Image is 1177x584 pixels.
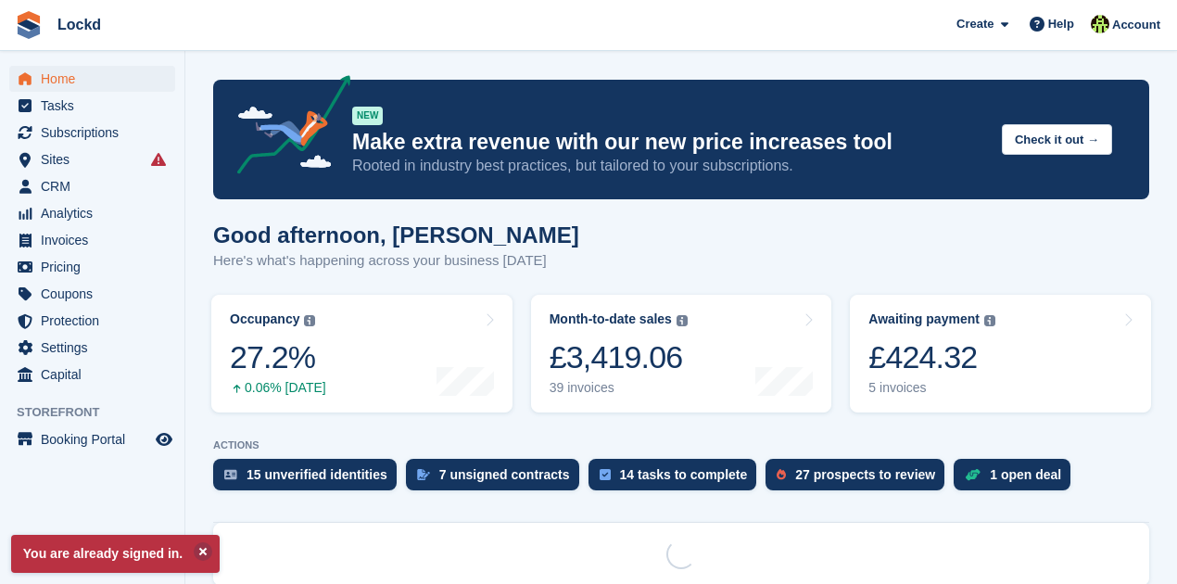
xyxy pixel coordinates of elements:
[439,467,570,482] div: 7 unsigned contracts
[41,335,152,361] span: Settings
[620,467,748,482] div: 14 tasks to complete
[213,439,1149,451] p: ACTIONS
[9,66,175,92] a: menu
[531,295,832,413] a: Month-to-date sales £3,419.06 39 invoices
[9,173,175,199] a: menu
[868,338,995,376] div: £424.32
[1002,124,1112,155] button: Check it out →
[230,338,326,376] div: 27.2%
[352,156,987,176] p: Rooted in industry best practices, but tailored to your subscriptions.
[41,281,152,307] span: Coupons
[41,66,152,92] span: Home
[221,75,351,181] img: price-adjustments-announcement-icon-8257ccfd72463d97f412b2fc003d46551f7dbcb40ab6d574587a9cd5c0d94...
[550,338,688,376] div: £3,419.06
[868,311,980,327] div: Awaiting payment
[9,308,175,334] a: menu
[41,93,152,119] span: Tasks
[1048,15,1074,33] span: Help
[588,459,766,500] a: 14 tasks to complete
[766,459,954,500] a: 27 prospects to review
[9,362,175,387] a: menu
[9,227,175,253] a: menu
[954,459,1080,500] a: 1 open deal
[41,146,152,172] span: Sites
[41,200,152,226] span: Analytics
[11,535,220,573] p: You are already signed in.
[213,222,579,248] h1: Good afternoon, [PERSON_NAME]
[230,380,326,396] div: 0.06% [DATE]
[984,315,995,326] img: icon-info-grey-7440780725fd019a000dd9b08b2336e03edf1995a4989e88bcd33f0948082b44.svg
[211,295,513,413] a: Occupancy 27.2% 0.06% [DATE]
[868,380,995,396] div: 5 invoices
[41,426,152,452] span: Booking Portal
[550,380,688,396] div: 39 invoices
[9,120,175,146] a: menu
[1112,16,1160,34] span: Account
[352,107,383,125] div: NEW
[41,173,152,199] span: CRM
[406,459,588,500] a: 7 unsigned contracts
[850,295,1151,413] a: Awaiting payment £424.32 5 invoices
[41,227,152,253] span: Invoices
[990,467,1061,482] div: 1 open deal
[9,200,175,226] a: menu
[352,129,987,156] p: Make extra revenue with our new price increases tool
[9,281,175,307] a: menu
[777,469,786,480] img: prospect-51fa495bee0391a8d652442698ab0144808aea92771e9ea1ae160a38d050c398.svg
[600,469,611,480] img: task-75834270c22a3079a89374b754ae025e5fb1db73e45f91037f5363f120a921f8.svg
[9,426,175,452] a: menu
[9,146,175,172] a: menu
[213,250,579,272] p: Here's what's happening across your business [DATE]
[17,403,184,422] span: Storefront
[9,335,175,361] a: menu
[151,152,166,167] i: Smart entry sync failures have occurred
[677,315,688,326] img: icon-info-grey-7440780725fd019a000dd9b08b2336e03edf1995a4989e88bcd33f0948082b44.svg
[9,93,175,119] a: menu
[213,459,406,500] a: 15 unverified identities
[153,428,175,451] a: Preview store
[247,467,387,482] div: 15 unverified identities
[41,308,152,334] span: Protection
[41,254,152,280] span: Pricing
[965,468,981,481] img: deal-1b604bf984904fb50ccaf53a9ad4b4a5d6e5aea283cecdc64d6e3604feb123c2.svg
[41,120,152,146] span: Subscriptions
[304,315,315,326] img: icon-info-grey-7440780725fd019a000dd9b08b2336e03edf1995a4989e88bcd33f0948082b44.svg
[224,469,237,480] img: verify_identity-adf6edd0f0f0b5bbfe63781bf79b02c33cf7c696d77639b501bdc392416b5a36.svg
[50,9,108,40] a: Lockd
[417,469,430,480] img: contract_signature_icon-13c848040528278c33f63329250d36e43548de30e8caae1d1a13099fd9432cc5.svg
[795,467,935,482] div: 27 prospects to review
[230,311,299,327] div: Occupancy
[15,11,43,39] img: stora-icon-8386f47178a22dfd0bd8f6a31ec36ba5ce8667c1dd55bd0f319d3a0aa187defe.svg
[550,311,672,327] div: Month-to-date sales
[41,362,152,387] span: Capital
[9,254,175,280] a: menu
[956,15,993,33] span: Create
[1091,15,1109,33] img: Jamie Budding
